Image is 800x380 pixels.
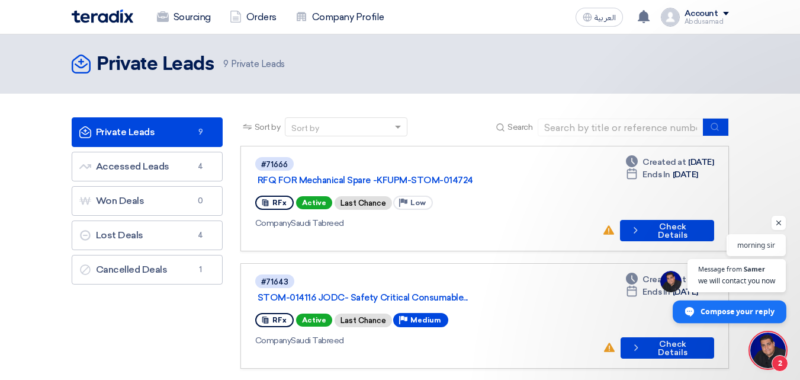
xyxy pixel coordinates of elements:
div: Account [685,9,718,19]
div: Saudi Tabreed [255,334,593,347]
a: Orders [220,4,286,30]
div: [DATE] [626,286,698,298]
a: RFQ FOR Mechanical Spare -KFUPM-STOM-014724 [258,175,554,186]
span: Sort by [255,121,281,133]
a: Sourcing [147,4,220,30]
div: Last Chance [335,314,392,327]
span: 9 [194,126,208,138]
div: [DATE] [626,273,714,286]
a: Lost Deals4 [72,221,223,250]
div: Abdusamad [685,18,729,25]
span: Company [255,218,291,228]
span: 9 [223,59,229,69]
span: 4 [194,229,208,241]
span: Created at [642,273,686,286]
span: Medium [410,316,441,324]
span: Active [296,196,332,209]
button: Check Details [621,337,714,359]
h2: Private Leads [97,53,214,76]
div: Saudi Tabreed [255,217,593,229]
div: [DATE] [626,168,698,181]
button: العربية [576,8,623,27]
a: Company Profile [286,4,394,30]
input: Search by title or reference number [538,119,703,136]
img: profile_test.png [661,8,680,27]
span: RFx [272,316,287,324]
span: Low [410,199,426,207]
div: Sort by [291,122,319,135]
span: we will contact you now [698,275,775,286]
span: Company [255,336,291,346]
span: Active [296,314,332,327]
span: 1 [194,264,208,276]
a: Cancelled Deals1 [72,255,223,285]
a: Private Leads9 [72,117,223,147]
button: Check Details [620,220,714,241]
div: Last Chance [335,196,392,210]
span: Search [507,121,532,133]
div: #71666 [261,161,288,168]
a: Won Deals0 [72,186,223,216]
span: Message from [698,266,742,272]
span: Ends In [642,286,670,298]
img: Teradix logo [72,9,133,23]
span: Private Leads [223,58,284,71]
span: morning sir [737,240,775,251]
a: Accessed Leads4 [72,152,223,181]
div: #71643 [261,278,288,286]
span: Samer [744,266,765,272]
span: Ends In [642,168,670,181]
span: 2 [772,355,788,372]
span: العربية [595,14,616,22]
div: Open chat [750,333,786,368]
div: [DATE] [626,156,714,168]
span: 4 [194,161,208,173]
a: STOM-014116 JODC- Safety Critical Consumable... [258,292,554,303]
span: Created at [642,156,686,168]
span: 0 [194,195,208,207]
span: Compose your reply [701,301,775,321]
span: RFx [272,199,287,207]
